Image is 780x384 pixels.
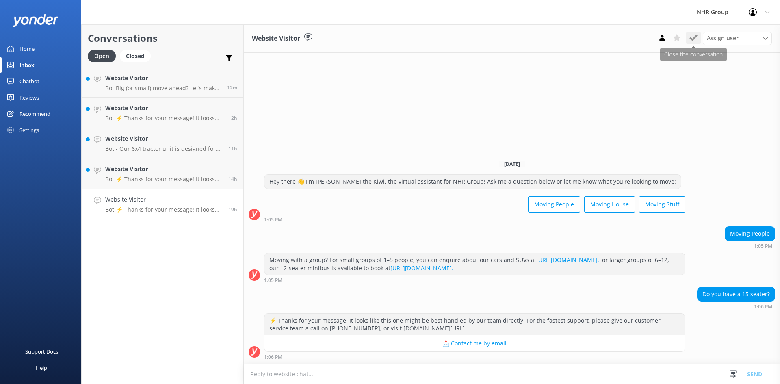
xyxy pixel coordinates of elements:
[228,176,237,182] span: Aug 25 2025 06:03pm (UTC +12:00) Pacific/Auckland
[264,253,685,275] div: Moving with a group? For small groups of 1–5 people, you can enquire about our cars and SUVs at F...
[264,217,282,222] strong: 1:05 PM
[754,244,772,249] strong: 1:05 PM
[82,67,243,98] a: Website VisitorBot:Big (or small) move ahead? Let’s make sure you’ve got the right wheels. Take o...
[19,89,39,106] div: Reviews
[19,122,39,138] div: Settings
[264,175,681,189] div: Hey there 👋 I'm [PERSON_NAME] the Kiwi, the virtual assistant for NHR Group! Ask me a question be...
[264,277,685,283] div: Aug 25 2025 01:05pm (UTC +12:00) Pacific/Auckland
[105,165,222,174] h4: Website Visitor
[105,74,221,82] h4: Website Visitor
[105,176,222,183] p: Bot: ⚡ Thanks for your message! It looks like this one might be best handled by our team directly...
[36,360,47,376] div: Help
[105,134,222,143] h4: Website Visitor
[725,243,775,249] div: Aug 25 2025 01:05pm (UTC +12:00) Pacific/Auckland
[703,32,772,45] div: Assign User
[228,145,237,152] span: Aug 25 2025 09:28pm (UTC +12:00) Pacific/Auckland
[12,14,59,27] img: yonder-white-logo.png
[19,73,39,89] div: Chatbot
[120,50,151,62] div: Closed
[105,115,225,122] p: Bot: ⚡ Thanks for your message! It looks like this one might be best handled by our team directly...
[390,264,453,272] a: [URL][DOMAIN_NAME].
[264,278,282,283] strong: 1:05 PM
[536,256,599,264] a: [URL][DOMAIN_NAME].
[252,33,300,44] h3: Website Visitor
[88,50,116,62] div: Open
[82,98,243,128] a: Website VisitorBot:⚡ Thanks for your message! It looks like this one might be best handled by our...
[228,206,237,213] span: Aug 25 2025 01:06pm (UTC +12:00) Pacific/Auckland
[19,41,35,57] div: Home
[698,287,775,301] div: Do you have a 15 seater?
[105,104,225,113] h4: Website Visitor
[707,34,739,43] span: Assign user
[697,304,775,309] div: Aug 25 2025 01:06pm (UTC +12:00) Pacific/Auckland
[82,158,243,189] a: Website VisitorBot:⚡ Thanks for your message! It looks like this one might be best handled by our...
[82,128,243,158] a: Website VisitorBot:- Our 6x4 tractor unit is designed for towing trailers and handling heavy haul...
[227,84,237,91] span: Aug 26 2025 08:23am (UTC +12:00) Pacific/Auckland
[105,85,221,92] p: Bot: Big (or small) move ahead? Let’s make sure you’ve got the right wheels. Take our quick quiz ...
[528,196,580,213] button: Moving People
[264,217,685,222] div: Aug 25 2025 01:05pm (UTC +12:00) Pacific/Auckland
[19,57,35,73] div: Inbox
[25,343,58,360] div: Support Docs
[264,354,685,360] div: Aug 25 2025 01:06pm (UTC +12:00) Pacific/Auckland
[264,335,685,351] button: 📩 Contact me by email
[88,51,120,60] a: Open
[264,355,282,360] strong: 1:06 PM
[105,195,222,204] h4: Website Visitor
[88,30,237,46] h2: Conversations
[19,106,50,122] div: Recommend
[105,206,222,213] p: Bot: ⚡ Thanks for your message! It looks like this one might be best handled by our team directly...
[725,227,775,241] div: Moving People
[82,189,243,219] a: Website VisitorBot:⚡ Thanks for your message! It looks like this one might be best handled by our...
[584,196,635,213] button: Moving House
[105,145,222,152] p: Bot: - Our 6x4 tractor unit is designed for towing trailers and handling heavy haulage, with a ma...
[639,196,685,213] button: Moving Stuff
[754,304,772,309] strong: 1:06 PM
[499,161,525,167] span: [DATE]
[264,314,685,335] div: ⚡ Thanks for your message! It looks like this one might be best handled by our team directly. For...
[120,51,155,60] a: Closed
[231,115,237,121] span: Aug 26 2025 05:48am (UTC +12:00) Pacific/Auckland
